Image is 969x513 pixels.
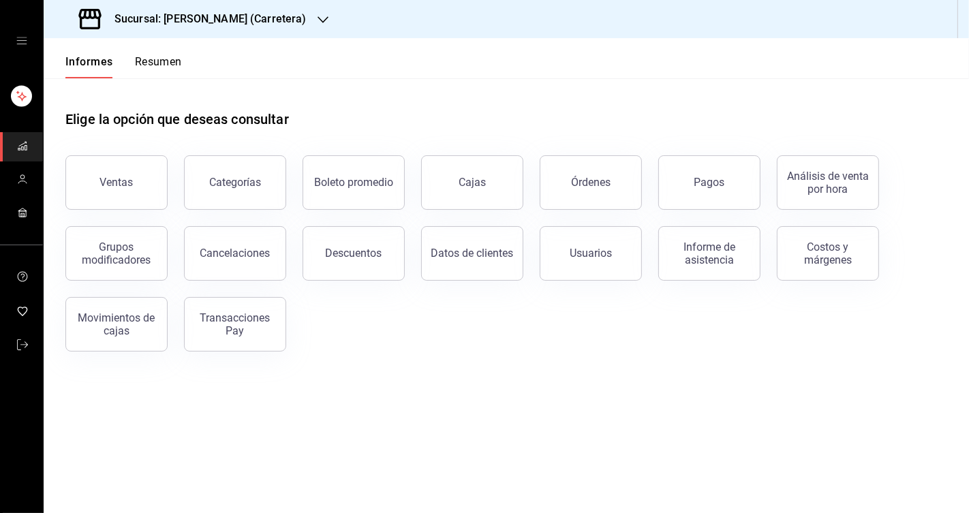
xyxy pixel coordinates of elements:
[65,226,168,281] button: Grupos modificadores
[804,240,852,266] font: Costos y márgenes
[777,155,879,210] button: Análisis de venta por hora
[184,155,286,210] button: Categorías
[421,226,523,281] button: Datos de clientes
[184,297,286,352] button: Transacciones Pay
[459,176,486,189] font: Cajas
[65,55,113,68] font: Informes
[431,247,514,260] font: Datos de clientes
[777,226,879,281] button: Costos y márgenes
[65,297,168,352] button: Movimientos de cajas
[540,226,642,281] button: Usuarios
[658,226,760,281] button: Informe de asistencia
[570,247,612,260] font: Usuarios
[200,311,271,337] font: Transacciones Pay
[65,155,168,210] button: Ventas
[16,35,27,46] button: cajón abierto
[658,155,760,210] button: Pagos
[78,311,155,337] font: Movimientos de cajas
[421,155,523,210] button: Cajas
[683,240,735,266] font: Informe de asistencia
[200,247,271,260] font: Cancelaciones
[303,155,405,210] button: Boleto promedio
[114,12,307,25] font: Sucursal: [PERSON_NAME] (Carretera)
[787,170,869,196] font: Análisis de venta por hora
[184,226,286,281] button: Cancelaciones
[82,240,151,266] font: Grupos modificadores
[209,176,261,189] font: Categorías
[65,55,182,78] div: pestañas de navegación
[314,176,393,189] font: Boleto promedio
[135,55,182,68] font: Resumen
[303,226,405,281] button: Descuentos
[571,176,611,189] font: Órdenes
[694,176,725,189] font: Pagos
[540,155,642,210] button: Órdenes
[100,176,134,189] font: Ventas
[326,247,382,260] font: Descuentos
[65,111,289,127] font: Elige la opción que deseas consultar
